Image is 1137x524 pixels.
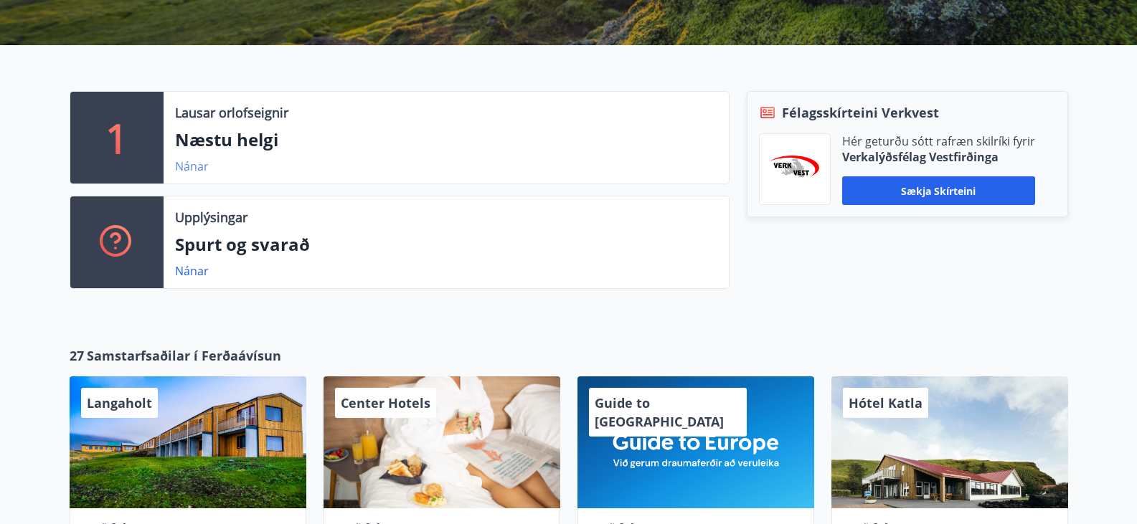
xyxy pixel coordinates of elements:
[105,110,128,165] p: 1
[341,394,430,411] span: Center Hotels
[842,149,1035,165] p: Verkalýðsfélag Vestfirðinga
[87,394,152,411] span: Langaholt
[87,346,281,365] span: Samstarfsaðilar í Ferðaávísun
[842,176,1035,205] button: Sækja skírteini
[175,128,717,152] p: Næstu helgi
[70,346,84,365] span: 27
[849,394,923,411] span: Hótel Katla
[175,158,209,174] a: Nánar
[175,232,717,257] p: Spurt og svarað
[175,103,288,122] p: Lausar orlofseignir
[842,133,1035,149] p: Hér geturðu sótt rafræn skilríki fyrir
[770,156,819,184] img: jihgzMk4dcgjRAW2aMgpbAqQEG7LZi0j9dOLAUvz.png
[175,263,209,279] a: Nánar
[782,103,939,122] span: Félagsskírteini Verkvest
[595,394,724,430] span: Guide to [GEOGRAPHIC_DATA]
[175,208,247,227] p: Upplýsingar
